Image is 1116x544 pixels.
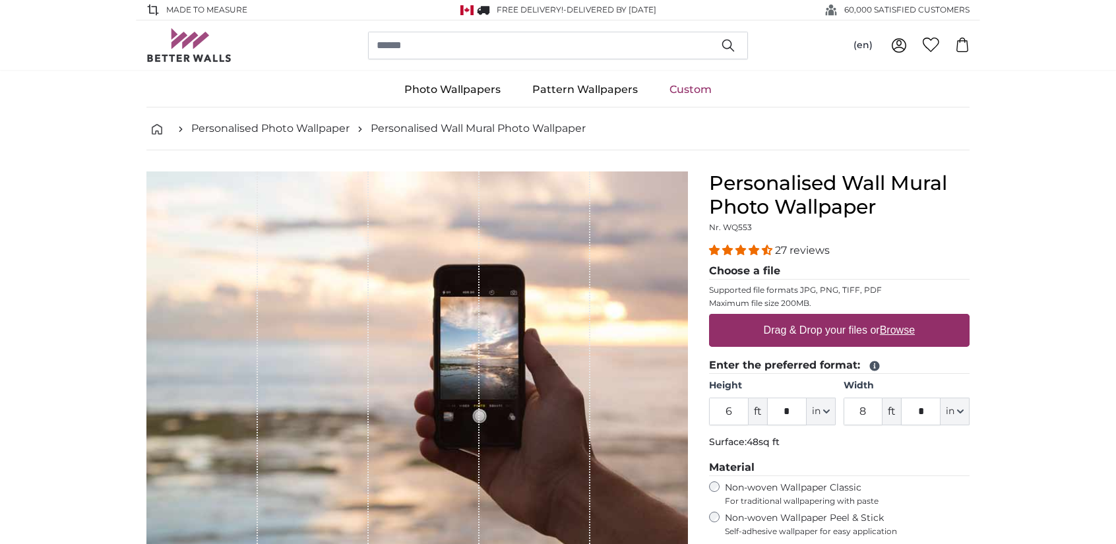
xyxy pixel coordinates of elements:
[709,298,970,309] p: Maximum file size 200MB.
[880,324,915,336] u: Browse
[709,263,970,280] legend: Choose a file
[460,5,474,15] img: Canada
[709,379,835,392] label: Height
[843,34,883,57] button: (en)
[725,512,970,537] label: Non-woven Wallpaper Peel & Stick
[191,121,350,136] a: Personalised Photo Wallpaper
[725,526,970,537] span: Self-adhesive wallpaper for easy application
[775,244,830,257] span: 27 reviews
[883,398,901,425] span: ft
[709,244,775,257] span: 4.41 stars
[844,379,970,392] label: Width
[749,398,767,425] span: ft
[146,107,970,150] nav: breadcrumbs
[388,73,516,107] a: Photo Wallpapers
[709,357,970,374] legend: Enter the preferred format:
[516,73,654,107] a: Pattern Wallpapers
[709,460,970,476] legend: Material
[807,398,836,425] button: in
[654,73,728,107] a: Custom
[759,317,920,344] label: Drag & Drop your files or
[725,496,970,506] span: For traditional wallpapering with paste
[844,4,970,16] span: 60,000 SATISFIED CUSTOMERS
[497,5,563,15] span: FREE delivery!
[146,28,232,62] img: Betterwalls
[709,436,970,449] p: Surface:
[747,436,780,448] span: 48sq ft
[371,121,586,136] a: Personalised Wall Mural Photo Wallpaper
[709,222,752,232] span: Nr. WQ553
[709,285,970,295] p: Supported file formats JPG, PNG, TIFF, PDF
[941,398,970,425] button: in
[563,5,656,15] span: -
[725,481,970,506] label: Non-woven Wallpaper Classic
[812,405,821,418] span: in
[946,405,954,418] span: in
[567,5,656,15] span: Delivered by [DATE]
[166,4,247,16] span: Made to Measure
[709,171,970,219] h1: Personalised Wall Mural Photo Wallpaper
